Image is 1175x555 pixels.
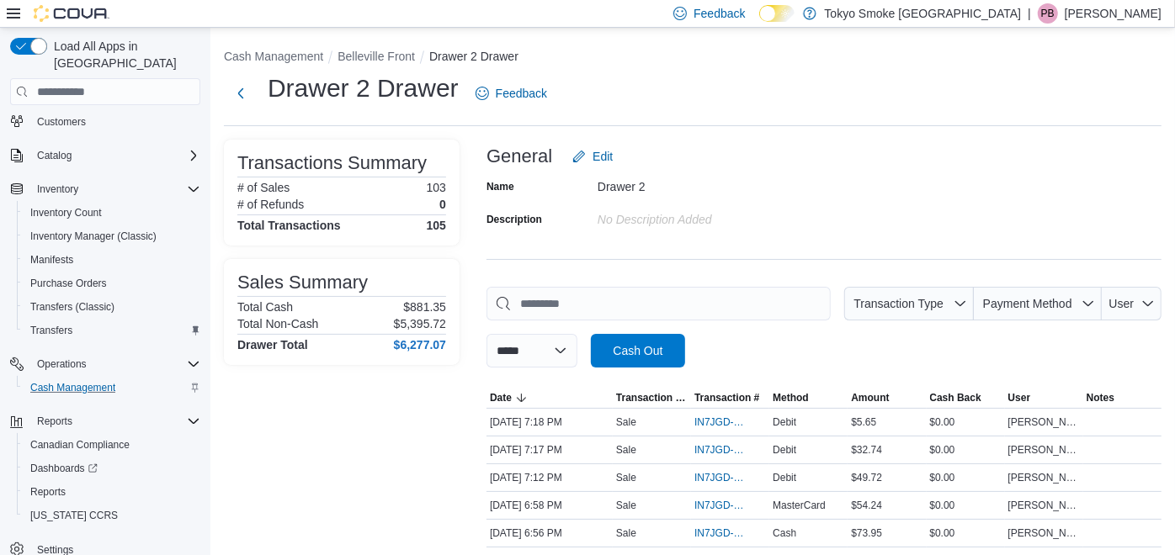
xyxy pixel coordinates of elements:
[24,482,72,502] a: Reports
[24,273,200,293] span: Purchase Orders
[591,334,685,367] button: Cash Out
[486,388,613,408] button: Date
[694,415,749,429] span: IN7JGD-6870160
[237,272,368,293] h3: Sales Summary
[851,499,882,512] span: $54.24
[24,458,200,478] span: Dashboards
[17,201,207,225] button: Inventory Count
[1008,471,1080,484] span: [PERSON_NAME]
[694,499,749,512] span: IN7JGD-6869971
[593,148,613,165] span: Edit
[773,471,796,484] span: Debit
[237,317,319,330] h6: Total Non-Cash
[469,77,554,110] a: Feedback
[30,354,200,374] span: Operations
[17,225,207,248] button: Inventory Manager (Classic)
[30,179,200,199] span: Inventory
[927,412,1005,432] div: $0.00
[1005,388,1083,408] button: User
[439,198,446,211] p: 0
[927,440,1005,460] div: $0.00
[30,145,78,166] button: Catalog
[616,415,636,429] p: Sale
[427,181,446,194] p: 103
[24,458,104,478] a: Dashboards
[694,5,745,22] span: Feedback
[1008,443,1080,457] span: [PERSON_NAME]
[694,495,766,515] button: IN7JGD-6869971
[983,297,1072,310] span: Payment Method
[694,523,766,543] button: IN7JGD-6869953
[694,440,766,460] button: IN7JGD-6870151
[30,438,130,452] span: Canadian Compliance
[490,391,512,404] span: Date
[773,499,826,512] span: MasterCard
[3,352,207,376] button: Operations
[769,388,848,408] button: Method
[694,412,766,432] button: IN7JGD-6870160
[237,338,308,351] h4: Drawer Total
[927,495,1005,515] div: $0.00
[974,287,1102,320] button: Payment Method
[3,144,207,167] button: Catalog
[851,391,889,404] span: Amount
[17,504,207,527] button: [US_STATE] CCRS
[24,226,200,246] span: Inventory Manager (Classic)
[30,509,118,522] span: [US_STATE] CCRS
[24,482,200,502] span: Reports
[1041,3,1055,24] span: PB
[24,203,109,223] a: Inventory Count
[3,410,207,433] button: Reports
[486,440,613,460] div: [DATE] 7:17 PM
[17,433,207,457] button: Canadian Compliance
[1109,297,1135,310] span: User
[224,50,323,63] button: Cash Management
[486,412,613,432] div: [DATE] 7:18 PM
[616,443,636,457] p: Sale
[1083,388,1162,408] button: Notes
[486,495,613,515] div: [DATE] 6:58 PM
[24,435,136,455] a: Canadian Compliance
[24,320,200,341] span: Transfers
[773,415,796,429] span: Debit
[1038,3,1058,24] div: Parker Bateman
[237,153,427,173] h3: Transactions Summary
[773,391,809,404] span: Method
[30,324,72,337] span: Transfers
[17,319,207,342] button: Transfers
[24,435,200,455] span: Canadian Compliance
[394,338,446,351] h4: $6,277.07
[613,388,691,408] button: Transaction Type
[486,180,514,193] label: Name
[47,38,200,71] span: Load All Apps in [GEOGRAPHIC_DATA]
[30,179,85,199] button: Inventory
[427,219,446,232] h4: 105
[17,457,207,480] a: Dashboards
[24,203,200,223] span: Inventory Count
[237,300,293,314] h6: Total Cash
[24,250,80,270] a: Manifests
[30,485,66,499] span: Reports
[927,523,1005,543] div: $0.00
[1028,3,1031,24] p: |
[3,177,207,201] button: Inventory
[1008,391,1031,404] span: User
[598,173,823,193] div: Drawer 2
[30,300,114,314] span: Transfers (Classic)
[30,381,115,394] span: Cash Management
[825,3,1022,24] p: Tokyo Smoke [GEOGRAPHIC_DATA]
[1065,3,1162,24] p: [PERSON_NAME]
[394,317,446,330] p: $5,395.72
[237,181,290,194] h6: # of Sales
[403,300,446,314] p: $881.35
[759,5,795,23] input: Dark Mode
[1008,499,1080,512] span: [PERSON_NAME]
[1102,287,1162,320] button: User
[486,523,613,543] div: [DATE] 6:56 PM
[844,287,974,320] button: Transaction Type
[851,415,876,429] span: $5.65
[694,443,749,457] span: IN7JGD-6870151
[30,110,200,131] span: Customers
[24,505,200,526] span: Washington CCRS
[30,462,98,475] span: Dashboards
